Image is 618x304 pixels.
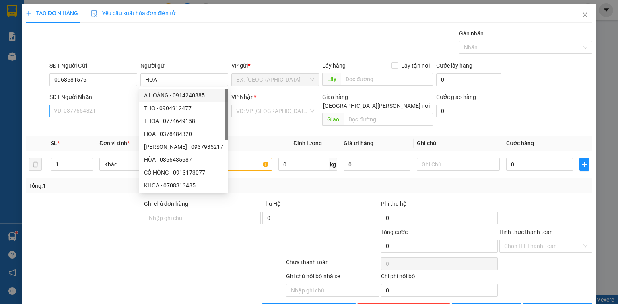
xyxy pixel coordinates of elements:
div: Chi phí nội bộ [381,272,498,284]
div: PHONG - 0937935217 [139,140,228,153]
input: Ghi chú đơn hàng [144,212,261,224]
div: SĐT Người Nhận [49,92,137,101]
label: Cước lấy hàng [436,62,472,69]
span: Cước hàng [506,140,534,146]
div: HÒA - 0378484320 [139,127,228,140]
label: Hình thức thanh toán [499,229,553,235]
input: Cước giao hàng [436,105,501,117]
span: Lấy [322,73,341,86]
div: Ghi chú nội bộ nhà xe [286,272,379,284]
div: A HOÀNG - 0914240885 [144,91,223,100]
div: Chưa thanh toán [285,258,380,272]
span: SL [51,140,57,146]
div: Phí thu hộ [381,199,498,212]
span: Đơn vị tính [99,140,130,146]
div: Tổng: 1 [29,181,239,190]
div: A HOÀNG - 0914240885 [139,89,228,102]
span: Giao hàng [322,94,348,100]
div: THỌ - 0904912477 [144,104,223,113]
span: Lấy hàng [322,62,346,69]
img: icon [91,10,97,17]
div: THOA - 0774649158 [144,117,223,125]
th: Ghi chú [414,136,503,151]
div: SĐT Người Gửi [49,61,137,70]
div: THỌ - 0904912477 [139,102,228,115]
div: KHOA - 0708313485 [139,179,228,192]
button: plus [579,158,589,171]
div: HÒA - 0366435687 [139,153,228,166]
input: Dọc đường [341,73,433,86]
span: Định lượng [293,140,322,146]
span: Giá trị hàng [344,140,373,146]
span: Yêu cầu xuất hóa đơn điện tử [91,10,176,16]
label: Cước giao hàng [436,94,476,100]
button: delete [29,158,42,171]
span: TẠO ĐƠN HÀNG [26,10,78,16]
span: Tổng cước [381,229,408,235]
span: plus [580,161,589,168]
div: KHOA - 0708313485 [144,181,223,190]
span: Giao [322,113,344,126]
div: Người gửi [140,61,228,70]
div: CÔ HỒNG - 0913173077 [144,168,223,177]
label: Ghi chú đơn hàng [144,201,188,207]
span: Khác [104,158,177,170]
input: 0 [344,158,410,171]
input: Cước lấy hàng [436,73,501,86]
label: Gán nhãn [459,30,484,37]
input: Dọc đường [344,113,433,126]
input: Ghi Chú [417,158,500,171]
span: Thu Hộ [262,201,281,207]
input: Nhập ghi chú [286,284,379,297]
span: close [582,12,588,18]
span: VP Nhận [231,94,254,100]
span: [GEOGRAPHIC_DATA][PERSON_NAME] nơi [320,101,433,110]
div: VP gửi [231,61,319,70]
div: HÒA - 0366435687 [144,155,223,164]
span: Lấy tận nơi [398,61,433,70]
input: VD: Bàn, Ghế [189,158,272,171]
span: plus [26,10,31,16]
div: CÔ HỒNG - 0913173077 [139,166,228,179]
div: THOA - 0774649158 [139,115,228,127]
div: HÒA - 0378484320 [144,129,223,138]
span: kg [329,158,337,171]
span: BX. Ninh Sơn [236,74,314,86]
div: [PERSON_NAME] - 0937935217 [144,142,223,151]
button: Close [574,4,596,27]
